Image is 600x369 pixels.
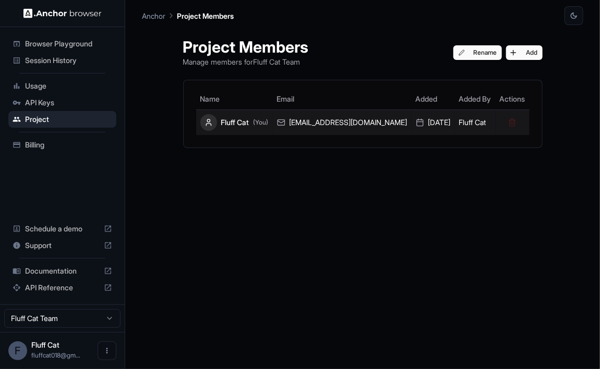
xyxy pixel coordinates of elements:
[196,89,273,109] th: Name
[25,266,100,276] span: Documentation
[8,263,116,279] div: Documentation
[142,10,165,21] p: Anchor
[277,117,407,128] div: [EMAIL_ADDRESS][DOMAIN_NAME]
[25,39,112,49] span: Browser Playground
[8,341,27,360] div: F
[183,38,309,56] h1: Project Members
[273,89,412,109] th: Email
[25,81,112,91] span: Usage
[25,140,112,150] span: Billing
[455,89,496,109] th: Added By
[254,118,269,127] span: (You)
[183,56,309,67] p: Manage members for Fluff Cat Team
[8,220,116,237] div: Schedule a demo
[23,8,102,18] img: Anchor Logo
[31,340,59,349] span: Fluff Cat
[506,45,543,60] button: Add
[25,282,100,293] span: API Reference
[8,94,116,111] div: API Keys
[98,341,116,360] button: Open menu
[25,97,112,108] span: API Keys
[25,240,100,251] span: Support
[31,351,80,359] span: fluffcat018@gmail.com
[453,45,502,60] button: Rename
[8,237,116,254] div: Support
[177,10,234,21] p: Project Members
[142,10,234,21] nav: breadcrumb
[8,78,116,94] div: Usage
[25,55,112,66] span: Session History
[8,137,116,153] div: Billing
[8,52,116,69] div: Session History
[496,89,530,109] th: Actions
[25,114,112,125] span: Project
[416,117,451,128] div: [DATE]
[8,35,116,52] div: Browser Playground
[412,89,455,109] th: Added
[8,279,116,296] div: API Reference
[25,224,100,234] span: Schedule a demo
[455,109,496,135] td: Fluff Cat
[8,111,116,128] div: Project
[200,114,269,131] div: Fluff Cat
